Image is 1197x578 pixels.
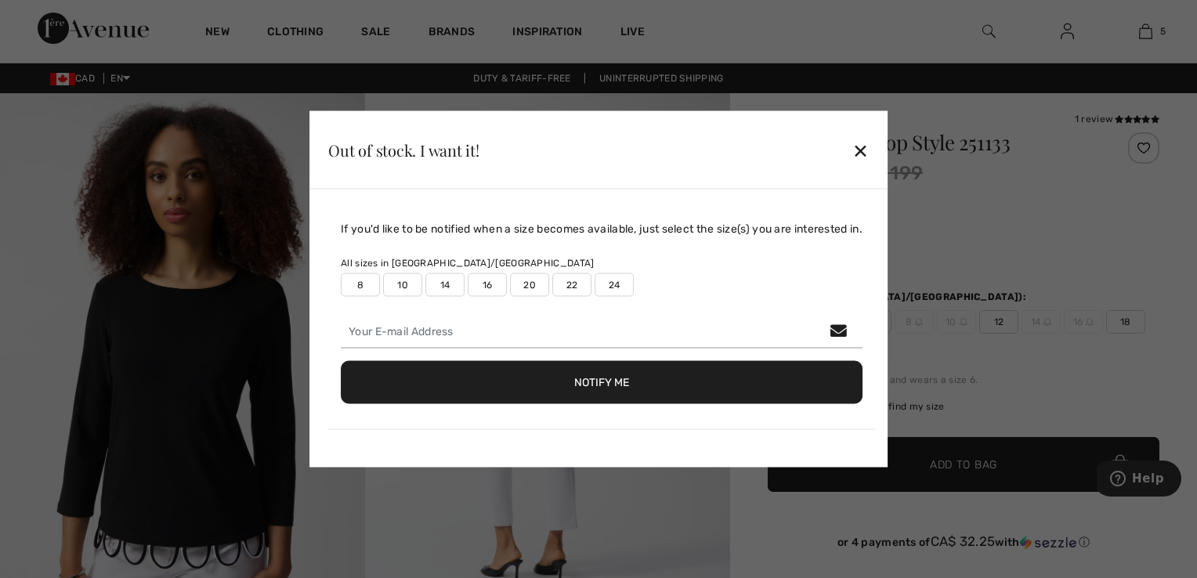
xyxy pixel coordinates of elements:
[852,133,869,166] div: ✕
[595,273,634,297] label: 24
[425,273,465,297] label: 14
[35,11,67,25] span: Help
[468,273,507,297] label: 16
[510,273,549,297] label: 20
[341,221,862,237] div: If you'd like to be notified when a size becomes available, just select the size(s) you are inter...
[341,361,862,404] button: Notify Me
[328,142,479,157] div: Out of stock. I want it!
[552,273,591,297] label: 22
[341,316,862,349] input: Your E-mail Address
[341,256,862,270] div: All sizes in [GEOGRAPHIC_DATA]/[GEOGRAPHIC_DATA]
[383,273,422,297] label: 10
[341,273,380,297] label: 8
